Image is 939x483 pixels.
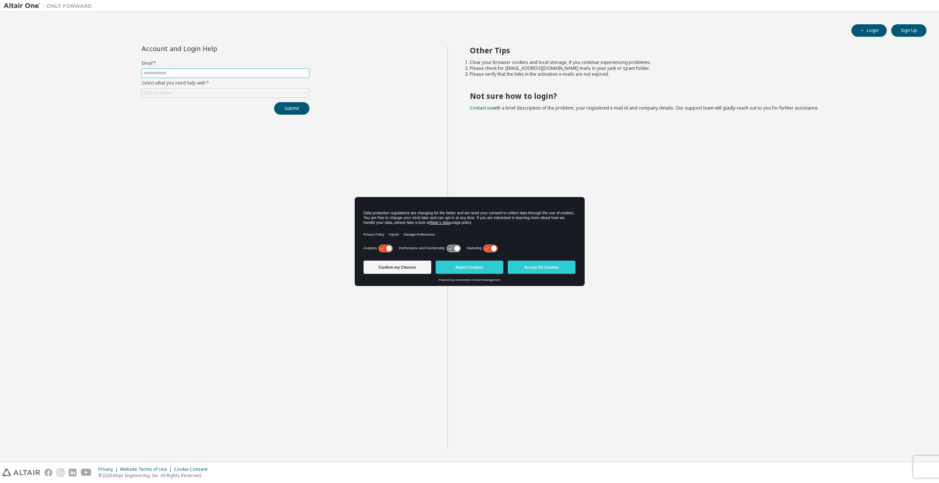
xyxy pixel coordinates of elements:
[98,466,120,472] div: Privacy
[470,71,914,77] li: Please verify that the links in the activation e-mails are not expired.
[2,469,40,476] img: altair_logo.svg
[142,46,276,51] div: Account and Login Help
[174,466,212,472] div: Cookie Consent
[69,469,77,476] img: linkedin.svg
[45,469,52,476] img: facebook.svg
[274,102,309,115] button: Submit
[470,60,914,65] li: Clear your browser cookies and local storage, if you continue experiencing problems.
[57,469,64,476] img: instagram.svg
[470,105,819,111] span: with a brief description of the problem, your registered e-mail id and company details. Our suppo...
[98,472,212,479] p: © 2025 Altair Engineering, Inc. All Rights Reserved.
[143,90,172,96] div: Click to select
[891,24,926,37] button: Sign Up
[470,65,914,71] li: Please check for [EMAIL_ADDRESS][DOMAIN_NAME] mails in your junk or spam folder.
[120,466,174,472] div: Website Terms of Use
[142,60,309,66] label: Email
[4,2,96,10] img: Altair One
[142,80,309,86] label: Select what you need help with
[470,91,914,101] h2: Not sure how to login?
[81,469,92,476] img: youtube.svg
[470,46,914,55] h2: Other Tips
[851,24,887,37] button: Login
[470,105,492,111] a: Contact us
[142,89,309,97] div: Click to select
